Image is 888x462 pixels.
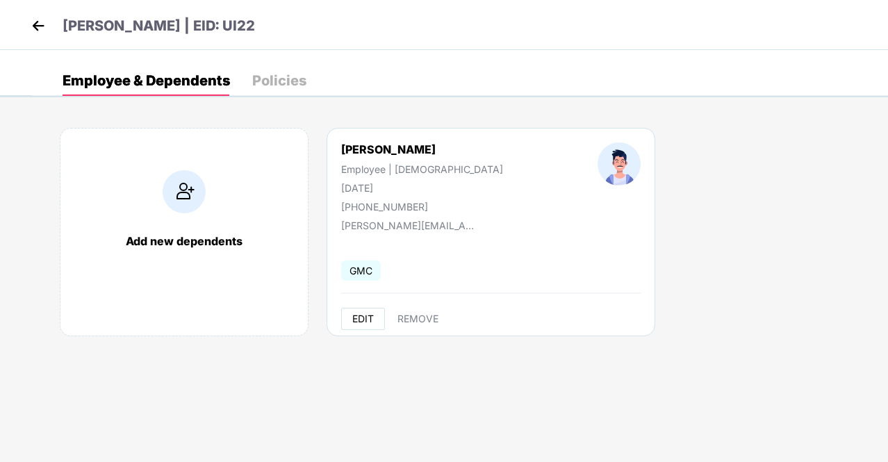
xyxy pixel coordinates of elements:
[341,261,381,281] span: GMC
[252,74,306,88] div: Policies
[28,15,49,36] img: back
[598,142,641,185] img: profileImage
[341,163,503,175] div: Employee | [DEMOGRAPHIC_DATA]
[341,308,385,330] button: EDIT
[163,170,206,213] img: addIcon
[352,313,374,324] span: EDIT
[74,234,294,248] div: Add new dependents
[63,15,255,37] p: [PERSON_NAME] | EID: UI22
[397,313,438,324] span: REMOVE
[341,182,503,194] div: [DATE]
[63,74,230,88] div: Employee & Dependents
[386,308,450,330] button: REMOVE
[341,201,503,213] div: [PHONE_NUMBER]
[341,142,503,156] div: [PERSON_NAME]
[341,220,480,231] div: [PERSON_NAME][EMAIL_ADDRESS][DOMAIN_NAME]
